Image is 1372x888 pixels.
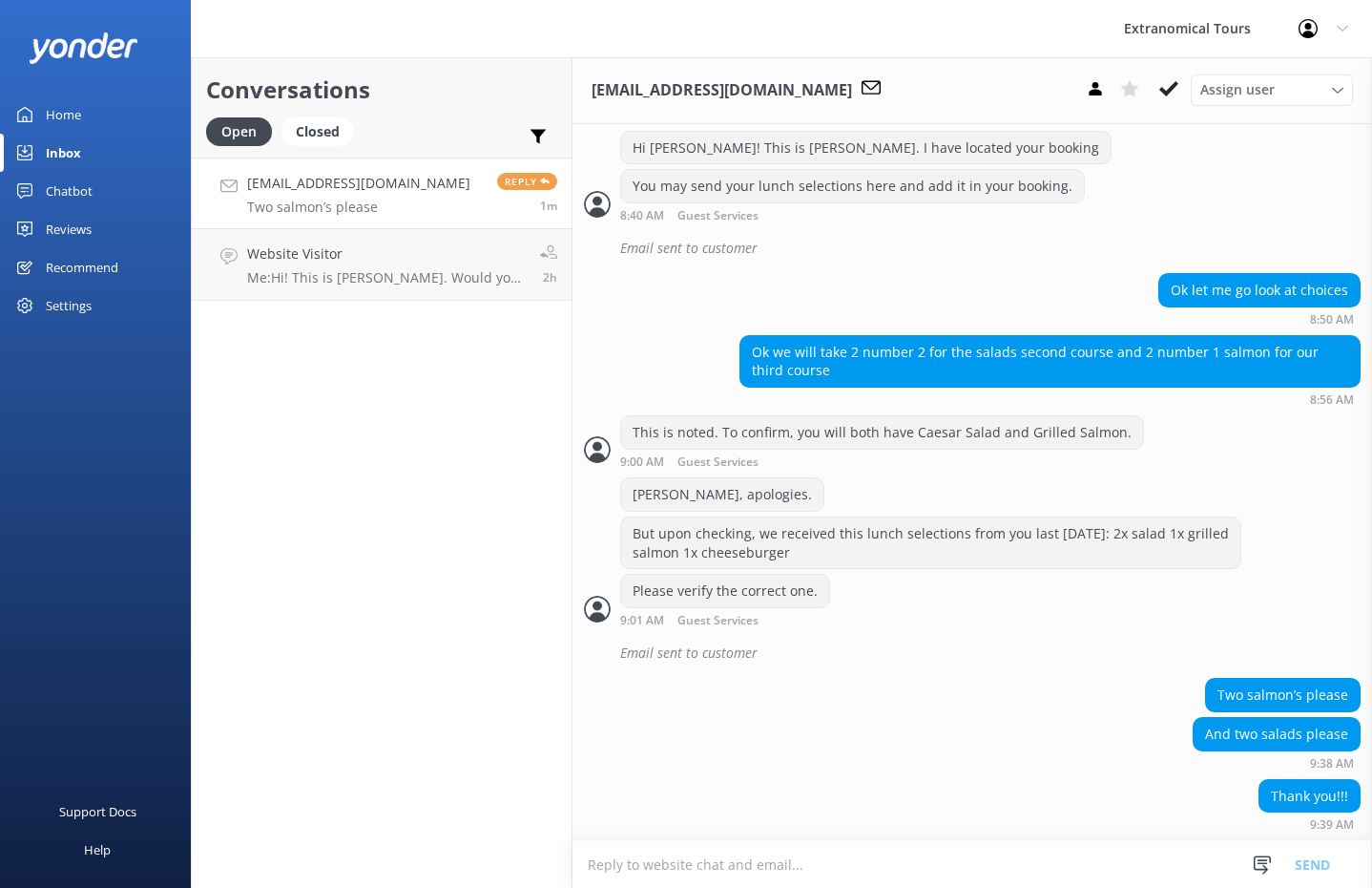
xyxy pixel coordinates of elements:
[620,615,664,627] strong: 9:01 AM
[247,199,470,216] p: Two salmon’s please
[1258,817,1361,831] div: Sep 09 2025 09:39am (UTC -07:00) America/Tijuana
[621,416,1143,449] div: This is noted. To confirm, you will both have Caesar Salad and Grilled Salmon.
[247,243,526,264] h4: Website Visitor
[29,32,138,64] img: yonder-white-logo.png
[620,613,830,627] div: Sep 09 2025 09:01am (UTC -07:00) America/Tijuana
[84,831,111,869] div: Help
[1159,274,1360,307] div: Ok let me go look at choices
[1310,314,1354,326] strong: 8:50 AM
[620,637,1361,669] div: Email sent to customer
[46,248,118,286] div: Recommend
[677,210,759,222] span: Guest Services
[1310,394,1354,406] strong: 8:56 AM
[620,455,1144,469] div: Sep 09 2025 09:00am (UTC -07:00) America/Tijuana
[677,615,759,627] span: Guest Services
[621,132,1111,164] div: Hi [PERSON_NAME]! This is [PERSON_NAME]. I have located your booking
[740,336,1360,387] div: Ok we will take 2 number 2 for the salads second course and 2 number 1 salmon for our third course
[540,198,557,214] span: Sep 09 2025 09:38am (UTC -07:00) America/Tijuana
[620,210,664,222] strong: 8:40 AM
[1259,780,1360,813] div: Thank you!!!
[281,120,364,141] a: Closed
[739,392,1361,406] div: Sep 09 2025 08:56am (UTC -07:00) America/Tijuana
[1193,756,1361,770] div: Sep 09 2025 09:38am (UTC -07:00) America/Tijuana
[677,456,759,469] span: Guest Services
[1310,819,1354,831] strong: 9:39 AM
[46,286,92,325] div: Settings
[621,575,829,607] div: Please verify the correct one.
[1191,74,1353,105] div: Assign User
[497,173,557,190] span: Reply
[621,170,1084,202] div: You may send your lunch selections here and add it in your booking.
[584,637,1361,669] div: 2025-09-09T16:05:20.974
[620,232,1361,264] div: Email sent to customer
[1194,718,1360,751] div: And two salads please
[592,78,852,103] h3: [EMAIL_ADDRESS][DOMAIN_NAME]
[247,173,470,194] h4: [EMAIL_ADDRESS][DOMAIN_NAME]
[620,456,664,469] strong: 9:00 AM
[620,208,1085,222] div: Sep 09 2025 08:40am (UTC -07:00) America/Tijuana
[46,95,81,134] div: Home
[206,72,557,108] h2: Conversations
[247,269,526,286] p: Me: Hi! This is [PERSON_NAME]. Would you like to book the tour?
[281,117,354,146] div: Closed
[1200,79,1275,100] span: Assign user
[46,210,92,248] div: Reviews
[192,229,572,301] a: Website VisitorMe:Hi! This is [PERSON_NAME]. Would you like to book the tour?2h
[1206,679,1360,711] div: Two salmon’s please
[543,269,557,285] span: Sep 09 2025 07:33am (UTC -07:00) America/Tijuana
[192,158,572,229] a: [EMAIL_ADDRESS][DOMAIN_NAME]Two salmon’s pleaseReply1m
[1158,312,1361,326] div: Sep 09 2025 08:50am (UTC -07:00) America/Tijuana
[46,134,81,172] div: Inbox
[59,793,136,831] div: Support Docs
[206,117,272,146] div: Open
[621,518,1240,568] div: But upon checking, we received this lunch selections from you last [DATE]: 2x salad 1x grilled sa...
[46,172,93,210] div: Chatbot
[584,232,1361,264] div: 2025-09-09T15:44:21.377
[621,478,823,511] div: [PERSON_NAME], apologies.
[206,120,281,141] a: Open
[1310,758,1354,770] strong: 9:38 AM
